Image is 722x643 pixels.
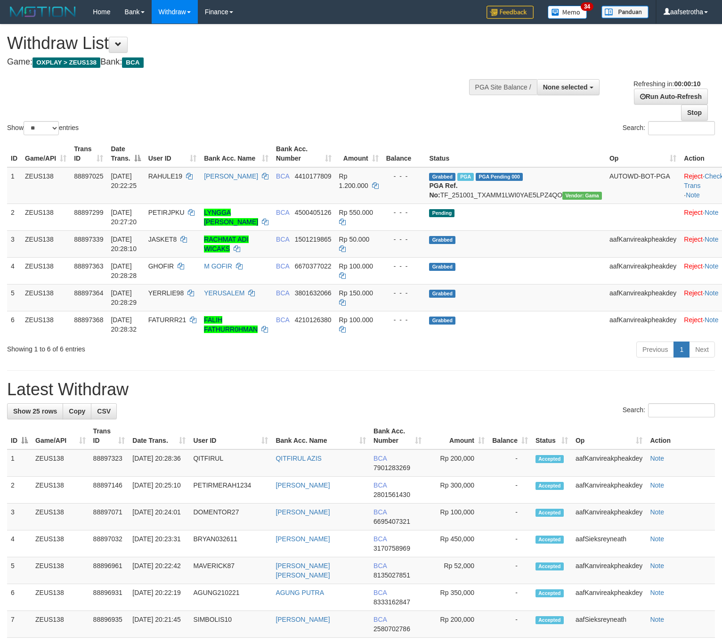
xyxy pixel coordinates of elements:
span: Rp 100.000 [339,316,373,324]
span: Copy 4210126380 to clipboard [295,316,332,324]
span: Marked by aafnoeunsreypich [457,173,474,181]
th: Status: activate to sort column ascending [532,423,572,449]
span: BCA [122,57,143,68]
span: GHOFIR [148,262,174,270]
td: AGUNG210221 [189,584,272,611]
td: Rp 450,000 [425,530,488,557]
td: ZEUS138 [32,530,89,557]
img: Button%20Memo.svg [548,6,587,19]
span: Pending [429,209,454,217]
span: BCA [373,616,387,623]
th: User ID: activate to sort column ascending [189,423,272,449]
input: Search: [648,403,715,417]
td: Rp 300,000 [425,477,488,504]
th: Op: activate to sort column ascending [572,423,646,449]
td: aafKanvireakpheakdey [606,311,680,338]
td: Rp 200,000 [425,449,488,477]
span: BCA [373,455,387,462]
a: Copy [63,403,91,419]
a: Note [705,236,719,243]
td: aafKanvireakpheakdey [572,449,646,477]
td: ZEUS138 [32,477,89,504]
td: 1 [7,167,21,204]
span: Rp 150.000 [339,289,373,297]
span: BCA [276,262,289,270]
a: [PERSON_NAME] [PERSON_NAME] [276,562,330,579]
span: Rp 550.000 [339,209,373,216]
td: ZEUS138 [21,203,70,230]
span: Accepted [535,536,564,544]
input: Search: [648,121,715,135]
a: LYNGGA [PERSON_NAME] [204,209,258,226]
a: Note [650,616,664,623]
td: Rp 100,000 [425,504,488,530]
td: TF_251001_TXAMM1LWI0YAE5LPZ4QO [425,167,606,204]
th: Bank Acc. Name: activate to sort column ascending [200,140,272,167]
span: BCA [373,481,387,489]
td: 2 [7,203,21,230]
strong: 00:00:10 [674,80,700,88]
span: Copy 4500405126 to clipboard [295,209,332,216]
a: [PERSON_NAME] [276,508,330,516]
span: Accepted [535,589,564,597]
a: [PERSON_NAME] [276,535,330,543]
a: FALIH FATHURR0HMAN [204,316,258,333]
td: - [488,504,532,530]
img: Feedback.jpg [487,6,534,19]
span: Accepted [535,509,564,517]
a: Reject [684,209,703,216]
span: Copy 8333162847 to clipboard [373,598,410,606]
td: ZEUS138 [32,611,89,638]
a: Note [650,535,664,543]
a: RACHMAT ADI WICAKS [204,236,248,252]
span: Copy 2580702786 to clipboard [373,625,410,633]
td: 88896935 [89,611,129,638]
span: Show 25 rows [13,407,57,415]
span: [DATE] 20:27:20 [111,209,137,226]
span: CSV [97,407,111,415]
a: [PERSON_NAME] [276,481,330,489]
td: 4 [7,257,21,284]
span: Grabbed [429,263,455,271]
span: 88897368 [74,316,103,324]
td: Rp 350,000 [425,584,488,611]
span: Grabbed [429,236,455,244]
span: Accepted [535,455,564,463]
td: 88897071 [89,504,129,530]
label: Search: [623,403,715,417]
th: Bank Acc. Name: activate to sort column ascending [272,423,370,449]
td: - [488,530,532,557]
td: DOMENTOR27 [189,504,272,530]
a: Note [705,262,719,270]
a: Show 25 rows [7,403,63,419]
span: Copy 6670377022 to clipboard [295,262,332,270]
span: [DATE] 20:28:29 [111,289,137,306]
th: Balance [382,140,426,167]
td: aafSieksreyneath [572,611,646,638]
td: aafKanvireakpheakdey [606,230,680,257]
th: Status [425,140,606,167]
div: - - - [386,208,422,217]
td: ZEUS138 [21,257,70,284]
td: ZEUS138 [32,504,89,530]
a: Note [650,455,664,462]
td: SIMBOLIS10 [189,611,272,638]
span: Copy 7901283269 to clipboard [373,464,410,472]
div: - - - [386,235,422,244]
a: Reject [684,236,703,243]
span: 88897339 [74,236,103,243]
span: BCA [276,172,289,180]
td: ZEUS138 [32,557,89,584]
td: aafKanvireakpheakdey [606,257,680,284]
th: Amount: activate to sort column ascending [425,423,488,449]
a: Note [650,508,664,516]
th: Game/API: activate to sort column ascending [32,423,89,449]
td: aafKanvireakpheakdey [572,477,646,504]
img: MOTION_logo.png [7,5,79,19]
a: YERUSALEM [204,289,244,297]
a: QITFIRUL AZIS [276,455,322,462]
span: Rp 50.000 [339,236,370,243]
td: 6 [7,311,21,338]
span: OXPLAY > ZEUS138 [32,57,100,68]
span: Copy 2801561430 to clipboard [373,491,410,498]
